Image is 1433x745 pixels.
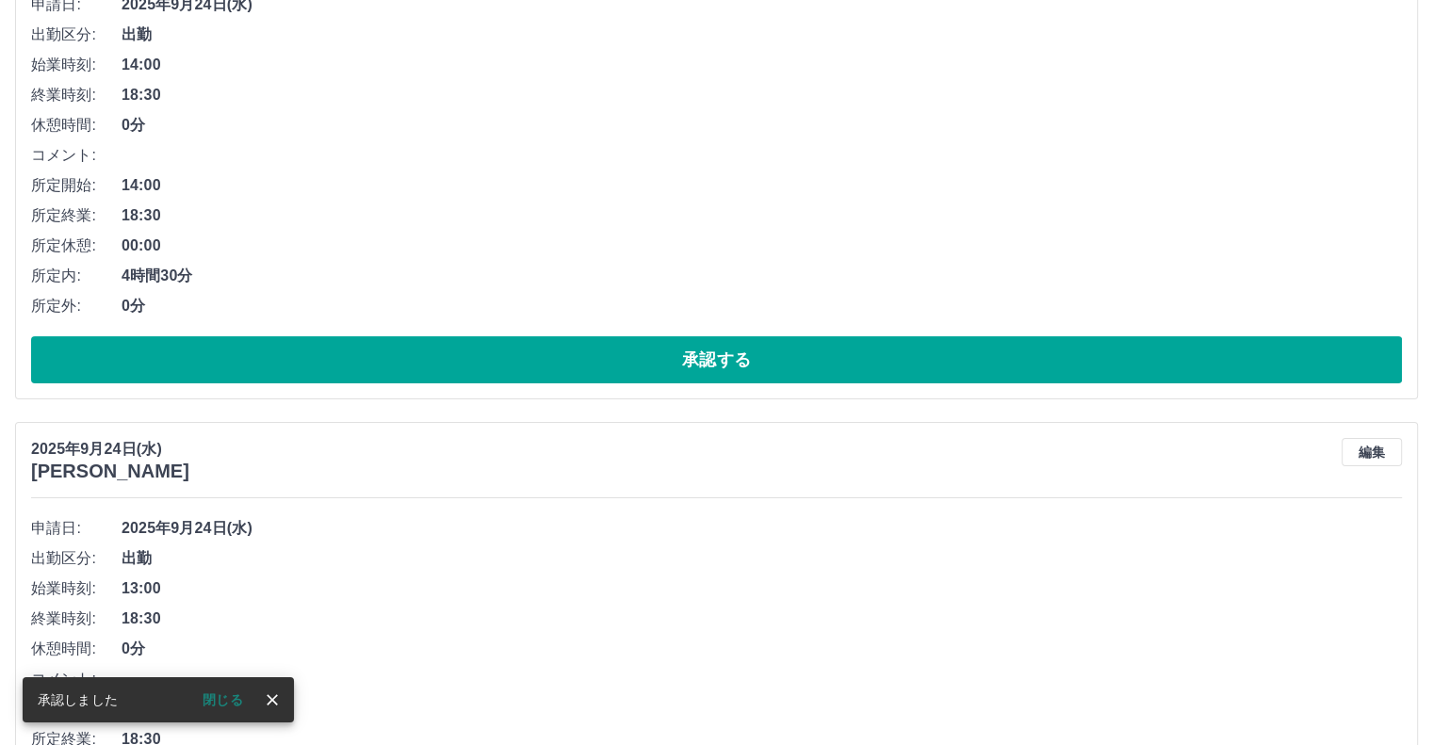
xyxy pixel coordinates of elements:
p: 2025年9月24日(水) [31,438,189,461]
span: 4時間30分 [122,265,1402,287]
span: 休憩時間: [31,638,122,660]
span: 所定外: [31,295,122,317]
h3: [PERSON_NAME] [31,461,189,482]
span: コメント: [31,668,122,690]
span: 申請日: [31,517,122,540]
span: 出勤区分: [31,547,122,570]
span: 終業時刻: [31,607,122,630]
span: 始業時刻: [31,577,122,600]
span: 所定終業: [31,204,122,227]
span: 0分 [122,295,1402,317]
span: 所定休憩: [31,235,122,257]
span: 休憩時間: [31,114,122,137]
span: 2025年9月24日(水) [122,517,1402,540]
span: 終業時刻: [31,84,122,106]
span: 13:00 [122,577,1402,600]
span: 18:30 [122,84,1402,106]
span: 始業時刻: [31,54,122,76]
span: 0分 [122,114,1402,137]
span: 00:00 [122,235,1402,257]
span: 18:30 [122,607,1402,630]
span: 14:00 [122,174,1402,197]
span: 13:00 [122,698,1402,721]
span: コメント: [31,144,122,167]
span: 18:30 [122,204,1402,227]
div: 承認しました [38,683,118,717]
span: 0分 [122,638,1402,660]
button: 承認する [31,336,1402,383]
span: 出勤 [122,24,1402,46]
span: 所定内: [31,265,122,287]
span: 所定開始: [31,174,122,197]
button: 編集 [1342,438,1402,466]
button: 閉じる [187,686,258,714]
button: close [258,686,286,714]
span: 出勤 [122,547,1402,570]
span: 出勤区分: [31,24,122,46]
span: 14:00 [122,54,1402,76]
